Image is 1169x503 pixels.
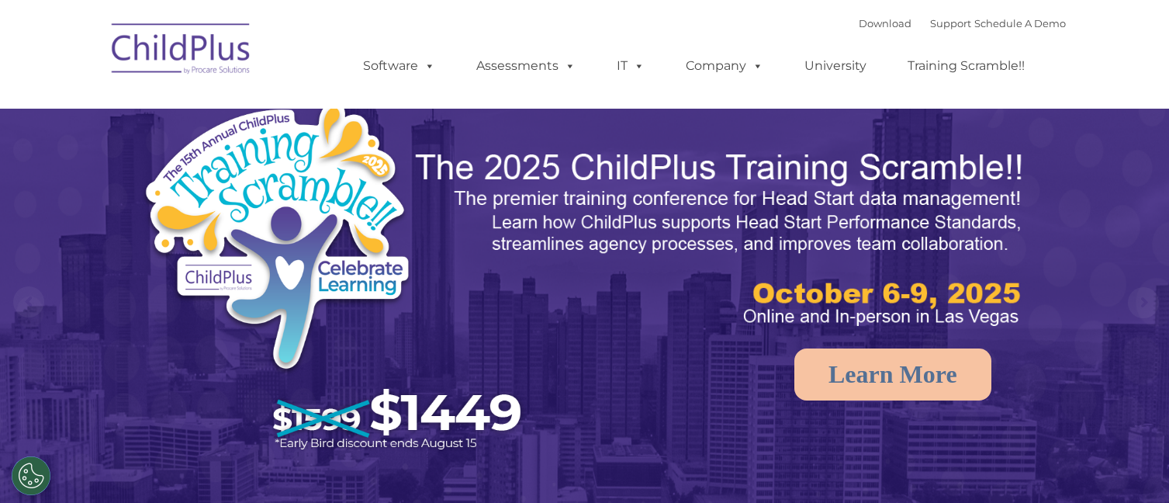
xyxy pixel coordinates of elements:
[1091,428,1169,503] iframe: Chat Widget
[601,50,660,82] a: IT
[789,50,882,82] a: University
[892,50,1040,82] a: Training Scramble!!
[670,50,779,82] a: Company
[859,17,911,29] a: Download
[104,12,259,90] img: ChildPlus by Procare Solutions
[348,50,451,82] a: Software
[974,17,1066,29] a: Schedule A Demo
[461,50,591,82] a: Assessments
[859,17,1066,29] font: |
[794,349,991,401] a: Learn More
[12,456,50,495] button: Cookies Settings
[930,17,971,29] a: Support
